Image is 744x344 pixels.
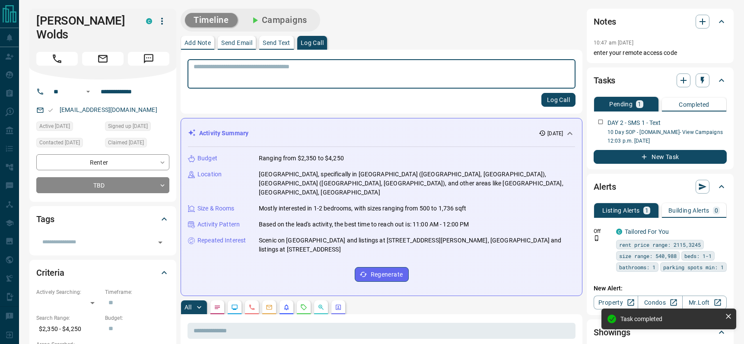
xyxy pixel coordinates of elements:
[184,304,191,310] p: All
[318,304,324,311] svg: Opportunities
[335,304,342,311] svg: Agent Actions
[197,170,222,179] p: Location
[197,220,240,229] p: Activity Pattern
[48,107,54,113] svg: Email Valid
[594,73,615,87] h2: Tasks
[105,288,169,296] p: Timeframe:
[60,106,157,113] a: [EMAIL_ADDRESS][DOMAIN_NAME]
[105,138,169,150] div: Sun Aug 10 2025
[283,304,290,311] svg: Listing Alerts
[607,118,661,127] p: DAY 2 - SMS 1 - Text
[259,154,344,163] p: Ranging from $2,350 to $4,250
[594,180,616,194] h2: Alerts
[248,304,255,311] svg: Calls
[36,209,169,229] div: Tags
[259,170,575,197] p: [GEOGRAPHIC_DATA], specifically in [GEOGRAPHIC_DATA] ([GEOGRAPHIC_DATA], [GEOGRAPHIC_DATA]), [GEO...
[36,14,133,41] h1: [PERSON_NAME] Wolds
[241,13,316,27] button: Campaigns
[36,138,101,150] div: Mon Aug 11 2025
[259,236,575,254] p: Scenic on [GEOGRAPHIC_DATA] and listings at [STREET_ADDRESS][PERSON_NAME], [GEOGRAPHIC_DATA] and ...
[146,18,152,24] div: condos.ca
[594,11,727,32] div: Notes
[36,288,101,296] p: Actively Searching:
[39,122,70,131] span: Active [DATE]
[221,40,252,46] p: Send Email
[199,129,248,138] p: Activity Summary
[301,40,324,46] p: Log Call
[663,263,724,271] span: parking spots min: 1
[355,267,409,282] button: Regenerate
[541,93,575,107] button: Log Call
[684,252,712,260] span: beds: 1-1
[594,296,638,309] a: Property
[616,229,622,235] div: condos.ca
[594,325,630,339] h2: Showings
[679,102,709,108] p: Completed
[105,314,169,322] p: Budget:
[36,314,101,322] p: Search Range:
[263,40,290,46] p: Send Text
[39,138,80,147] span: Contacted [DATE]
[185,13,238,27] button: Timeline
[82,52,124,66] span: Email
[105,121,169,134] div: Sun Aug 10 2025
[300,304,307,311] svg: Requests
[197,204,235,213] p: Size & Rooms
[36,212,54,226] h2: Tags
[682,296,727,309] a: Mr.Loft
[715,207,718,213] p: 0
[625,228,669,235] a: Tailored For You
[266,304,273,311] svg: Emails
[638,296,682,309] a: Condos
[607,129,723,135] a: 10 Day SOP - [DOMAIN_NAME]- View Campaigns
[108,138,144,147] span: Claimed [DATE]
[108,122,148,131] span: Signed up [DATE]
[607,137,727,145] p: 12:03 p.m. [DATE]
[36,121,101,134] div: Sun Aug 10 2025
[594,227,611,235] p: Off
[594,150,727,164] button: New Task
[197,154,217,163] p: Budget
[594,284,727,293] p: New Alert:
[594,322,727,343] div: Showings
[619,252,677,260] span: size range: 540,988
[231,304,238,311] svg: Lead Browsing Activity
[594,70,727,91] div: Tasks
[594,176,727,197] div: Alerts
[214,304,221,311] svg: Notes
[36,262,169,283] div: Criteria
[620,315,722,322] div: Task completed
[184,40,211,46] p: Add Note
[594,40,633,46] p: 10:47 am [DATE]
[668,207,709,213] p: Building Alerts
[197,236,246,245] p: Repeated Interest
[36,177,169,193] div: TBD
[259,204,466,213] p: Mostly interested in 1-2 bedrooms, with sizes ranging from 500 to 1,736 sqft
[619,263,655,271] span: bathrooms: 1
[638,101,641,107] p: 1
[645,207,649,213] p: 1
[594,15,616,29] h2: Notes
[602,207,640,213] p: Listing Alerts
[594,235,600,241] svg: Push Notification Only
[154,236,166,248] button: Open
[259,220,469,229] p: Based on the lead's activity, the best time to reach out is: 11:00 AM - 12:00 PM
[36,266,64,280] h2: Criteria
[619,240,701,249] span: rent price range: 2115,3245
[36,52,78,66] span: Call
[83,86,93,97] button: Open
[594,48,727,57] p: enter your remote access code
[36,154,169,170] div: Renter
[36,322,101,336] p: $2,350 - $4,250
[609,101,633,107] p: Pending
[547,130,563,137] p: [DATE]
[188,125,575,141] div: Activity Summary[DATE]
[128,52,169,66] span: Message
